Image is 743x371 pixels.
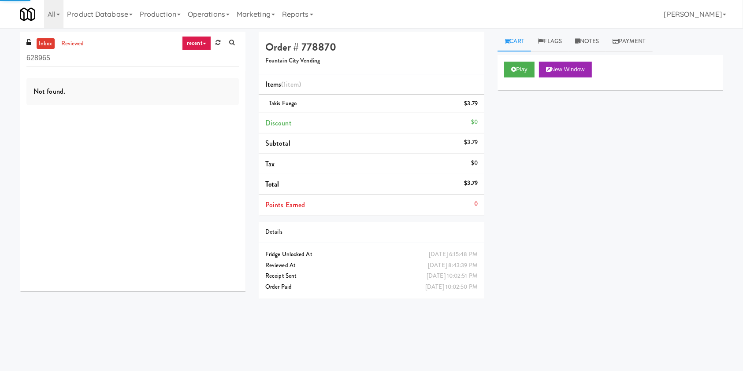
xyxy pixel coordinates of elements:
[464,178,478,189] div: $3.79
[471,117,478,128] div: $0
[474,198,478,209] div: 0
[429,249,478,260] div: [DATE] 6:15:48 PM
[265,249,478,260] div: Fridge Unlocked At
[265,138,290,148] span: Subtotal
[265,179,279,189] span: Total
[20,7,35,22] img: Micromart
[498,32,531,51] a: Cart
[265,282,478,293] div: Order Paid
[425,282,478,293] div: [DATE] 10:02:50 PM
[265,260,478,271] div: Reviewed At
[606,32,653,51] a: Payment
[539,62,592,77] button: New Window
[504,62,535,77] button: Play
[59,38,86,49] a: reviewed
[265,200,305,210] span: Points Earned
[471,158,478,169] div: $0
[427,271,478,282] div: [DATE] 10:02:51 PM
[464,137,478,148] div: $3.79
[265,79,301,89] span: Items
[265,227,478,238] div: Details
[428,260,478,271] div: [DATE] 8:43:39 PM
[464,98,478,109] div: $3.79
[265,118,292,128] span: Discount
[265,58,478,64] h5: Fountain City Vending
[281,79,301,89] span: (1 )
[182,36,211,50] a: recent
[269,99,297,107] span: Takis Fuego
[286,79,299,89] ng-pluralize: item
[265,41,478,53] h4: Order # 778870
[37,38,55,49] a: inbox
[568,32,606,51] a: Notes
[265,271,478,282] div: Receipt Sent
[26,50,239,66] input: Search vision orders
[531,32,568,51] a: Flags
[33,86,65,96] span: Not found.
[265,159,275,169] span: Tax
